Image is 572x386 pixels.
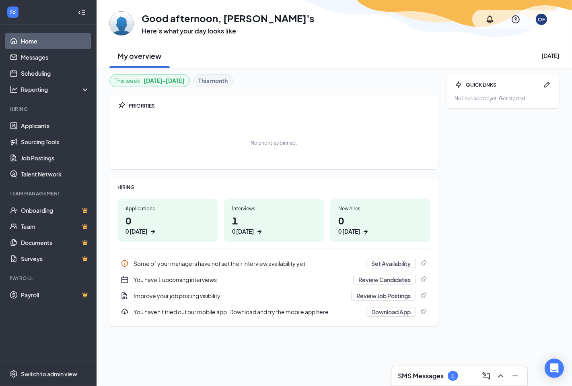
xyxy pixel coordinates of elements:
[481,371,491,381] svg: ComposeMessage
[21,166,90,182] a: Talent Network
[10,85,18,93] svg: Analysis
[366,259,416,268] button: Set Availability
[330,199,430,242] a: New hires00 [DATE]ArrowRight
[251,139,297,146] div: No priorities pinned.
[129,102,430,109] div: PRIORITIES
[121,259,129,268] svg: Info
[142,11,314,25] h1: Good afternoon, [PERSON_NAME]'s
[10,275,88,282] div: Payroll
[451,373,455,380] div: 1
[21,49,90,65] a: Messages
[351,291,416,301] button: Review Job Postings
[366,307,416,317] button: Download App
[543,81,551,89] svg: Pen
[10,106,88,112] div: Hiring
[541,52,559,60] div: [DATE]
[338,214,422,236] h1: 0
[494,369,506,382] button: ChevronUp
[144,76,185,85] b: [DATE] - [DATE]
[117,304,430,320] div: You haven't tried out our mobile app. Download and try the mobile app here...
[353,275,416,284] button: Review Candidates
[362,228,370,236] svg: ArrowRight
[21,218,90,235] a: TeamCrown
[117,288,430,304] a: DocumentAddImprove your job posting visibilityReview Job PostingsPin
[117,272,430,288] div: You have 1 upcoming interviews
[496,371,506,381] svg: ChevronUp
[419,259,427,268] svg: Pin
[117,102,126,110] svg: Pin
[21,251,90,267] a: SurveysCrown
[115,76,185,85] div: This week :
[117,255,430,272] a: InfoSome of your managers have not set their interview availability yetSet AvailabilityPin
[232,227,254,236] div: 0 [DATE]
[21,235,90,251] a: DocumentsCrown
[455,95,551,102] div: No links added yet. Get started!
[9,8,17,16] svg: WorkstreamLogo
[538,16,545,23] div: OF
[455,81,463,89] svg: Bolt
[10,370,18,378] svg: Settings
[126,227,147,236] div: 0 [DATE]
[117,288,430,304] div: Improve your job posting visibility
[232,205,316,212] div: Interviews
[21,33,90,49] a: Home
[419,292,427,300] svg: Pin
[117,255,430,272] div: Some of your managers have not set their interview availability yet
[121,292,129,300] svg: DocumentAdd
[118,51,162,61] h2: My overview
[21,370,77,378] div: Switch to admin view
[134,292,346,300] div: Improve your job posting visibility
[126,205,210,212] div: Applications
[255,228,263,236] svg: ArrowRight
[545,359,564,378] div: Open Intercom Messenger
[117,199,218,242] a: Applications00 [DATE]ArrowRight
[117,304,430,320] a: DownloadYou haven't tried out our mobile app. Download and try the mobile app here...Download AppPin
[338,227,360,236] div: 0 [DATE]
[78,8,86,17] svg: Collapse
[142,27,314,35] h3: Here’s what your day looks like
[419,308,427,316] svg: Pin
[510,371,520,381] svg: Minimize
[338,205,422,212] div: New hires
[126,214,210,236] h1: 0
[117,184,430,191] div: HIRING
[198,76,228,85] b: This month
[21,202,90,218] a: OnboardingCrown
[21,287,90,303] a: PayrollCrown
[485,15,495,24] svg: Notifications
[21,65,90,81] a: Scheduling
[121,308,129,316] svg: Download
[224,199,324,242] a: Interviews10 [DATE]ArrowRight
[21,85,90,93] div: Reporting
[232,214,316,236] h1: 1
[508,369,521,382] button: Minimize
[479,369,492,382] button: ComposeMessage
[134,259,361,268] div: Some of your managers have not set their interview availability yet
[10,190,88,197] div: Team Management
[511,15,521,24] svg: QuestionInfo
[398,371,444,380] h3: SMS Messages
[121,276,129,284] svg: CalendarNew
[21,118,90,134] a: Applicants
[134,308,361,316] div: You haven't tried out our mobile app. Download and try the mobile app here...
[134,276,348,284] div: You have 1 upcoming interviews
[466,81,540,88] div: QUICK LINKS
[117,272,430,288] a: CalendarNewYou have 1 upcoming interviewsReview CandidatesPin
[419,276,427,284] svg: Pin
[149,228,157,236] svg: ArrowRight
[21,134,90,150] a: Sourcing Tools
[109,11,134,35] img: Olathe Freddy's
[21,150,90,166] a: Job Postings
